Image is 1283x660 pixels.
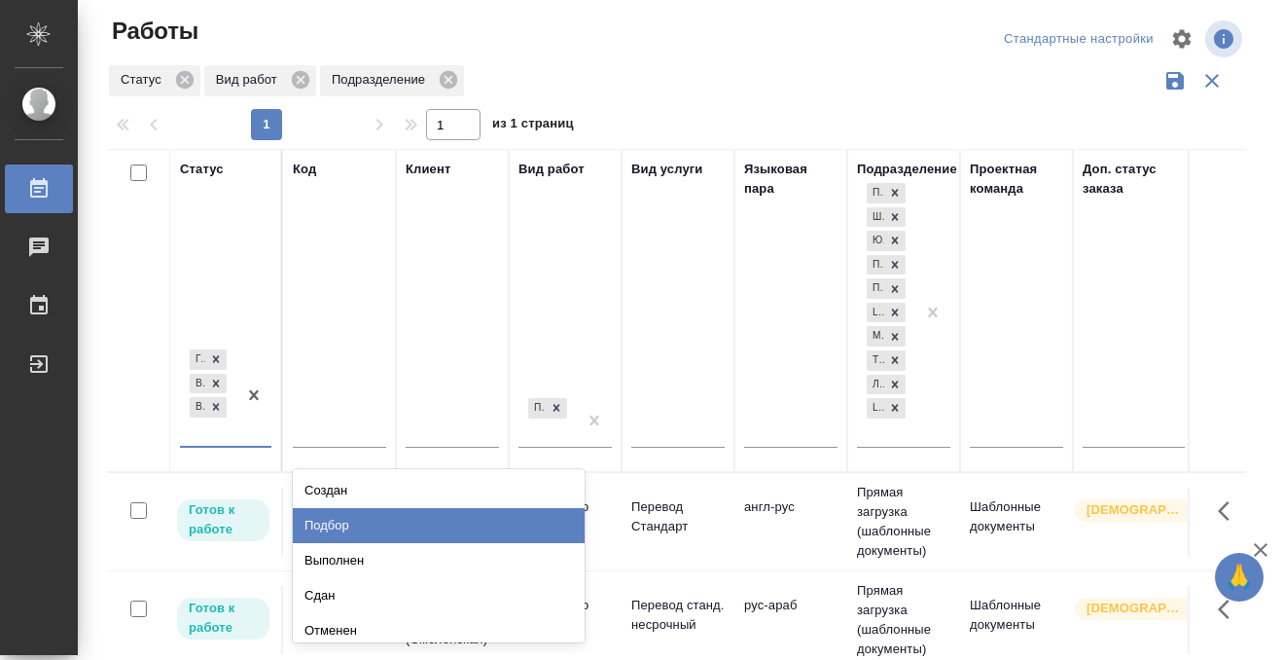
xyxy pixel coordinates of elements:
[867,326,884,347] div: Медицинский
[867,231,884,251] div: Юридический
[865,301,908,325] div: Прямая загрузка (шаблонные документы), Шаблонные документы, Юридический, Проектный офис, Проектна...
[867,375,884,395] div: Локализация
[293,473,585,508] div: Создан
[867,303,884,323] div: LegalQA
[1087,500,1184,520] p: [DEMOGRAPHIC_DATA]
[865,324,908,348] div: Прямая загрузка (шаблонные документы), Шаблонные документы, Юридический, Проектный офис, Проектна...
[867,207,884,228] div: Шаблонные документы
[1087,599,1184,618] p: [DEMOGRAPHIC_DATA]
[865,276,908,301] div: Прямая загрузка (шаблонные документы), Шаблонные документы, Юридический, Проектный офис, Проектна...
[1205,20,1246,57] span: Посмотреть информацию
[204,65,316,96] div: Вид работ
[865,205,908,230] div: Прямая загрузка (шаблонные документы), Шаблонные документы, Юридический, Проектный офис, Проектна...
[865,253,908,277] div: Прямая загрузка (шаблонные документы), Шаблонные документы, Юридический, Проектный офис, Проектна...
[631,596,725,635] p: Перевод станд. несрочный
[970,160,1063,199] div: Проектная команда
[865,348,908,373] div: Прямая загрузка (шаблонные документы), Шаблонные документы, Юридический, Проектный офис, Проектна...
[1083,160,1185,199] div: Доп. статус заказа
[960,586,1073,654] td: Шаблонные документы
[190,374,205,394] div: В работе
[865,181,908,205] div: Прямая загрузка (шаблонные документы), Шаблонные документы, Юридический, Проектный офис, Проектна...
[109,65,200,96] div: Статус
[293,543,585,578] div: Выполнен
[175,497,271,543] div: Исполнитель может приступить к работе
[1157,62,1194,99] button: Сохранить фильтры
[857,160,957,179] div: Подразделение
[1223,557,1256,598] span: 🙏
[175,596,271,642] div: Исполнитель может приступить к работе
[121,70,168,90] p: Статус
[847,473,960,570] td: Прямая загрузка (шаблонные документы)
[216,70,284,90] p: Вид работ
[734,488,847,556] td: англ-рус
[960,488,1073,556] td: Шаблонные документы
[999,24,1158,55] div: split button
[865,229,908,253] div: Прямая загрузка (шаблонные документы), Шаблонные документы, Юридический, Проектный офис, Проектна...
[492,112,574,140] span: из 1 страниц
[188,395,229,420] div: Готов к работе, В работе, В ожидании
[320,65,464,96] div: Подразделение
[1194,62,1230,99] button: Сбросить фильтры
[631,497,725,536] p: Перевод Стандарт
[1206,488,1253,534] button: Здесь прячутся важные кнопки
[188,372,229,396] div: Готов к работе, В работе, В ожидании
[332,70,432,90] p: Подразделение
[518,160,585,179] div: Вид работ
[865,396,908,421] div: Прямая загрузка (шаблонные документы), Шаблонные документы, Юридический, Проектный офис, Проектна...
[1206,586,1253,633] button: Здесь прячутся важные кнопки
[190,397,205,418] div: В ожидании
[867,278,884,299] div: Проектная группа
[107,16,198,47] span: Работы
[744,160,838,199] div: Языковая пара
[190,349,205,370] div: Готов к работе
[293,508,585,543] div: Подбор
[293,160,316,179] div: Код
[293,578,585,613] div: Сдан
[1215,553,1264,602] button: 🙏
[528,398,546,419] div: Приёмка по качеству
[406,160,450,179] div: Клиент
[867,398,884,419] div: LocQA
[867,255,884,275] div: Проектный офис
[189,599,258,638] p: Готов к работе
[188,348,229,372] div: Готов к работе, В работе, В ожидании
[734,586,847,654] td: рус-араб
[1158,16,1205,62] span: Настроить таблицу
[865,373,908,397] div: Прямая загрузка (шаблонные документы), Шаблонные документы, Юридический, Проектный офис, Проектна...
[189,500,258,539] p: Готов к работе
[293,613,585,648] div: Отменен
[631,160,703,179] div: Вид услуги
[867,183,884,203] div: Прямая загрузка (шаблонные документы)
[526,396,569,421] div: Приёмка по качеству
[180,160,224,179] div: Статус
[867,350,884,371] div: Технический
